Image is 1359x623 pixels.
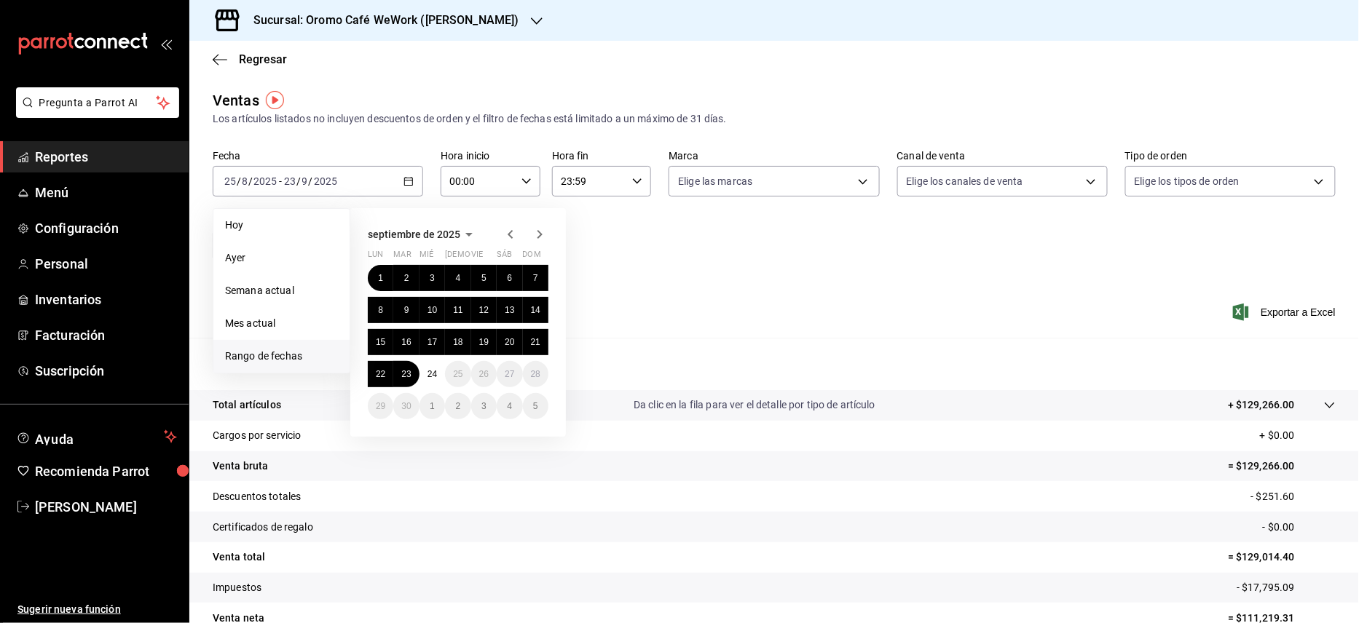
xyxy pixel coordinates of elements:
p: Certificados de regalo [213,520,313,535]
p: = $129,014.40 [1228,549,1336,565]
button: 6 de septiembre de 2025 [497,265,522,291]
img: Tooltip marker [266,91,284,109]
span: Elige las marcas [678,174,752,189]
button: 17 de septiembre de 2025 [419,329,445,355]
abbr: 7 de septiembre de 2025 [533,273,538,283]
button: 3 de octubre de 2025 [471,393,497,419]
p: Descuentos totales [213,489,301,504]
abbr: 10 de septiembre de 2025 [428,305,437,315]
abbr: 15 de septiembre de 2025 [376,337,385,347]
button: 5 de octubre de 2025 [523,393,548,419]
p: Total artículos [213,397,281,413]
abbr: 19 de septiembre de 2025 [479,337,489,347]
abbr: 17 de septiembre de 2025 [428,337,437,347]
abbr: 9 de septiembre de 2025 [404,305,409,315]
abbr: 14 de septiembre de 2025 [531,305,540,315]
abbr: miércoles [419,250,433,265]
button: 9 de septiembre de 2025 [393,297,419,323]
a: Pregunta a Parrot AI [10,106,179,121]
button: Regresar [213,52,287,66]
abbr: 24 de septiembre de 2025 [428,369,437,379]
abbr: 21 de septiembre de 2025 [531,337,540,347]
p: Cargos por servicio [213,428,302,443]
div: Ventas [213,90,259,111]
div: Los artículos listados no incluyen descuentos de orden y el filtro de fechas está limitado a un m... [213,111,1336,127]
abbr: 2 de septiembre de 2025 [404,273,409,283]
label: Tipo de orden [1125,151,1336,162]
span: Menú [35,183,177,202]
span: Mes actual [225,316,338,331]
button: 20 de septiembre de 2025 [497,329,522,355]
button: 2 de septiembre de 2025 [393,265,419,291]
p: + $129,266.00 [1228,397,1295,413]
button: 12 de septiembre de 2025 [471,297,497,323]
button: 30 de septiembre de 2025 [393,393,419,419]
input: -- [224,175,237,187]
label: Hora inicio [441,151,540,162]
p: Venta bruta [213,459,268,474]
button: Pregunta a Parrot AI [16,87,179,118]
button: 11 de septiembre de 2025 [445,297,470,323]
abbr: 16 de septiembre de 2025 [401,337,411,347]
abbr: 20 de septiembre de 2025 [505,337,514,347]
input: -- [302,175,309,187]
span: Regresar [239,52,287,66]
button: 24 de septiembre de 2025 [419,361,445,387]
span: Ayuda [35,428,158,445]
button: 4 de octubre de 2025 [497,393,522,419]
button: 2 de octubre de 2025 [445,393,470,419]
button: 29 de septiembre de 2025 [368,393,393,419]
abbr: 27 de septiembre de 2025 [505,369,514,379]
span: Recomienda Parrot [35,461,177,481]
abbr: 13 de septiembre de 2025 [505,305,514,315]
abbr: 3 de septiembre de 2025 [430,273,435,283]
abbr: 4 de octubre de 2025 [507,401,512,411]
button: 27 de septiembre de 2025 [497,361,522,387]
span: Semana actual [225,283,338,298]
button: 18 de septiembre de 2025 [445,329,470,355]
label: Canal de venta [897,151,1108,162]
span: Elige los canales de venta [907,174,1023,189]
span: Sugerir nueva función [17,602,177,617]
label: Fecha [213,151,423,162]
abbr: 18 de septiembre de 2025 [453,337,462,347]
span: Hoy [225,218,338,233]
span: / [248,175,253,187]
button: 5 de septiembre de 2025 [471,265,497,291]
input: -- [283,175,296,187]
span: - [279,175,282,187]
button: 8 de septiembre de 2025 [368,297,393,323]
abbr: 11 de septiembre de 2025 [453,305,462,315]
p: Venta total [213,549,265,565]
input: ---- [313,175,338,187]
abbr: jueves [445,250,531,265]
p: + $0.00 [1260,428,1336,443]
button: 3 de septiembre de 2025 [419,265,445,291]
button: 16 de septiembre de 2025 [393,329,419,355]
span: [PERSON_NAME] [35,497,177,517]
input: -- [241,175,248,187]
span: Suscripción [35,361,177,381]
abbr: 4 de septiembre de 2025 [456,273,461,283]
input: ---- [253,175,277,187]
span: Ayer [225,250,338,266]
span: Configuración [35,218,177,238]
abbr: 8 de septiembre de 2025 [378,305,383,315]
span: Rango de fechas [225,349,338,364]
button: 19 de septiembre de 2025 [471,329,497,355]
p: Resumen [213,355,1336,373]
abbr: 5 de septiembre de 2025 [481,273,487,283]
button: 14 de septiembre de 2025 [523,297,548,323]
button: 1 de septiembre de 2025 [368,265,393,291]
span: Personal [35,254,177,274]
span: septiembre de 2025 [368,229,460,240]
abbr: 3 de octubre de 2025 [481,401,487,411]
abbr: 25 de septiembre de 2025 [453,369,462,379]
abbr: 26 de septiembre de 2025 [479,369,489,379]
abbr: lunes [368,250,383,265]
abbr: 2 de octubre de 2025 [456,401,461,411]
abbr: 22 de septiembre de 2025 [376,369,385,379]
p: - $0.00 [1263,520,1336,535]
abbr: sábado [497,250,512,265]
